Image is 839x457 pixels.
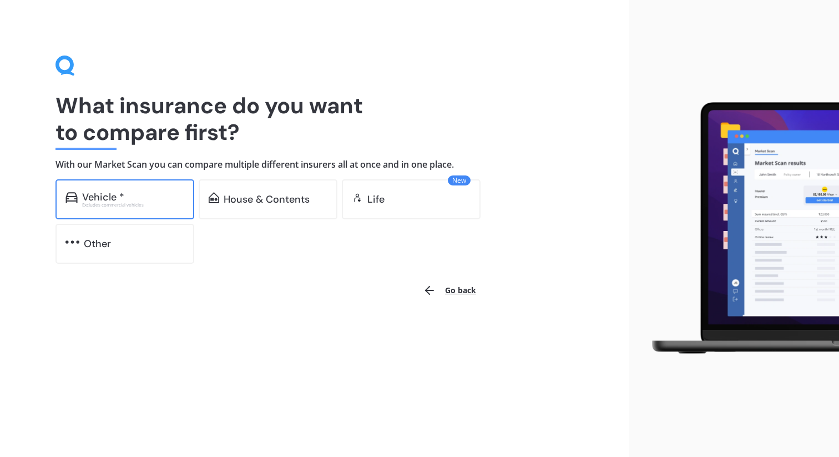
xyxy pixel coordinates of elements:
[352,192,363,203] img: life.f720d6a2d7cdcd3ad642.svg
[638,97,839,360] img: laptop.webp
[55,159,574,170] h4: With our Market Scan you can compare multiple different insurers all at once and in one place.
[82,203,184,207] div: Excludes commercial vehicles
[82,192,124,203] div: Vehicle *
[416,277,483,304] button: Go back
[448,175,471,185] span: New
[84,238,111,249] div: Other
[224,194,310,205] div: House & Contents
[55,92,574,145] h1: What insurance do you want to compare first?
[65,237,79,248] img: other.81dba5aafe580aa69f38.svg
[65,192,78,203] img: car.f15378c7a67c060ca3f3.svg
[367,194,385,205] div: Life
[209,192,219,203] img: home-and-contents.b802091223b8502ef2dd.svg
